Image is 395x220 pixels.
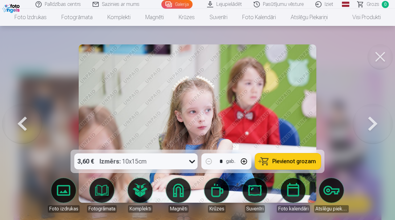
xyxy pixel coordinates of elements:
img: /fa1 [2,2,21,13]
div: Foto kalendāri [277,205,310,213]
span: Pievienot grozam [272,159,316,164]
div: Foto izdrukas [48,205,80,213]
div: 10x15cm [100,153,147,169]
a: Fotogrāmata [85,178,119,213]
a: Krūzes [199,178,234,213]
a: Magnēti [138,9,171,26]
span: 0 [382,1,389,8]
div: Krūzes [208,205,226,213]
span: Grozs [367,1,379,8]
div: Fotogrāmata [87,205,117,213]
a: Magnēti [161,178,196,213]
div: Atslēgu piekariņi [314,205,349,213]
a: Atslēgu piekariņi [283,9,335,26]
button: Pievienot grozam [255,153,321,169]
a: Suvenīri [202,9,235,26]
a: Foto kalendāri [276,178,310,213]
a: Suvenīri [238,178,272,213]
a: Komplekti [123,178,157,213]
div: Suvenīri [245,205,265,213]
div: 3,60 € [74,153,97,169]
a: Foto izdrukas [7,9,54,26]
div: Magnēti [168,205,189,213]
a: Krūzes [171,9,202,26]
div: Komplekti [128,205,152,213]
a: Komplekti [100,9,138,26]
a: Fotogrāmata [54,9,100,26]
a: Visi produkti [335,9,388,26]
a: Foto kalendāri [235,9,283,26]
strong: Izmērs : [100,157,121,166]
a: Atslēgu piekariņi [314,178,349,213]
div: gab. [226,158,235,165]
a: Foto izdrukas [46,178,81,213]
